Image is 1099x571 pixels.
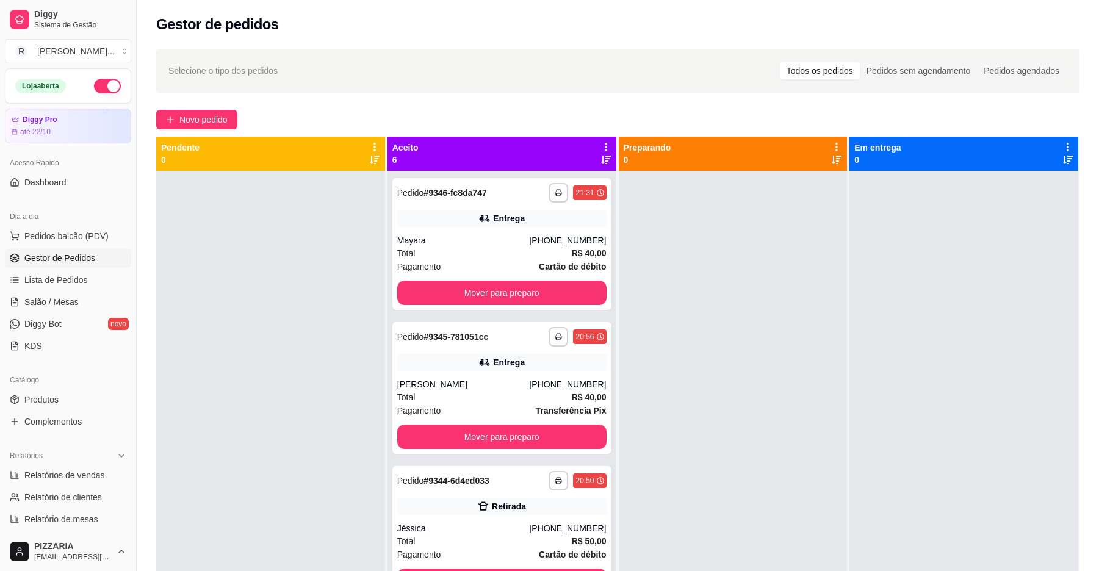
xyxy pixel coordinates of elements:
a: Dashboard [5,173,131,192]
div: 20:56 [575,332,594,342]
span: Novo pedido [179,113,228,126]
p: 0 [161,154,200,166]
div: [PHONE_NUMBER] [529,234,606,246]
a: Produtos [5,390,131,409]
button: PIZZARIA[EMAIL_ADDRESS][DOMAIN_NAME] [5,537,131,566]
span: Pagamento [397,548,441,561]
a: Relatório de clientes [5,487,131,507]
p: 0 [624,154,671,166]
a: Diggy Proaté 22/10 [5,109,131,143]
div: Pedidos sem agendamento [860,62,977,79]
div: Jéssica [397,522,530,534]
a: KDS [5,336,131,356]
a: Relatório de fidelidadenovo [5,531,131,551]
div: Acesso Rápido [5,153,131,173]
div: Dia a dia [5,207,131,226]
span: PIZZARIA [34,541,112,552]
span: Relatório de mesas [24,513,98,525]
button: Pedidos balcão (PDV) [5,226,131,246]
a: Gestor de Pedidos [5,248,131,268]
span: Pedido [397,476,424,486]
div: 20:50 [575,476,594,486]
span: Lista de Pedidos [24,274,88,286]
button: Alterar Status [94,79,121,93]
div: 21:31 [575,188,594,198]
span: Relatórios de vendas [24,469,105,481]
span: Total [397,534,416,548]
div: [PHONE_NUMBER] [529,522,606,534]
span: Selecione o tipo dos pedidos [168,64,278,77]
span: Pedido [397,188,424,198]
span: Produtos [24,393,59,406]
span: Dashboard [24,176,67,189]
span: Relatórios [10,451,43,461]
div: Todos os pedidos [780,62,860,79]
a: Relatório de mesas [5,509,131,529]
span: plus [166,115,175,124]
strong: # 9346-fc8da747 [423,188,487,198]
span: Pagamento [397,404,441,417]
article: Diggy Pro [23,115,57,124]
a: Lista de Pedidos [5,270,131,290]
p: 0 [854,154,901,166]
div: [PERSON_NAME] [397,378,530,390]
span: Total [397,390,416,404]
span: Relatório de clientes [24,491,102,503]
span: KDS [24,340,42,352]
button: Mover para preparo [397,425,607,449]
a: Relatórios de vendas [5,465,131,485]
button: Novo pedido [156,110,237,129]
span: R [15,45,27,57]
p: Aceito [392,142,419,154]
span: Diggy [34,9,126,20]
p: Pendente [161,142,200,154]
div: Mayara [397,234,530,246]
a: DiggySistema de Gestão [5,5,131,34]
strong: # 9344-6d4ed033 [423,476,489,486]
div: [PHONE_NUMBER] [529,378,606,390]
strong: Cartão de débito [539,262,606,271]
span: Salão / Mesas [24,296,79,308]
a: Diggy Botnovo [5,314,131,334]
span: Pedidos balcão (PDV) [24,230,109,242]
strong: R$ 40,00 [572,392,607,402]
strong: # 9345-781051cc [423,332,488,342]
div: Entrega [493,356,525,368]
strong: R$ 50,00 [572,536,607,546]
p: 6 [392,154,419,166]
span: Complementos [24,415,82,428]
span: Pagamento [397,260,441,273]
div: Pedidos agendados [977,62,1066,79]
div: Retirada [492,500,526,512]
button: Mover para preparo [397,281,607,305]
div: [PERSON_NAME] ... [37,45,115,57]
p: Em entrega [854,142,901,154]
span: [EMAIL_ADDRESS][DOMAIN_NAME] [34,552,112,562]
article: até 22/10 [20,127,51,137]
span: Gestor de Pedidos [24,252,95,264]
span: Total [397,246,416,260]
button: Select a team [5,39,131,63]
div: Catálogo [5,370,131,390]
strong: Transferência Pix [536,406,607,415]
a: Salão / Mesas [5,292,131,312]
div: Entrega [493,212,525,224]
span: Sistema de Gestão [34,20,126,30]
strong: R$ 40,00 [572,248,607,258]
h2: Gestor de pedidos [156,15,279,34]
strong: Cartão de débito [539,550,606,559]
p: Preparando [624,142,671,154]
span: Pedido [397,332,424,342]
div: Loja aberta [15,79,66,93]
span: Diggy Bot [24,318,62,330]
a: Complementos [5,412,131,431]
